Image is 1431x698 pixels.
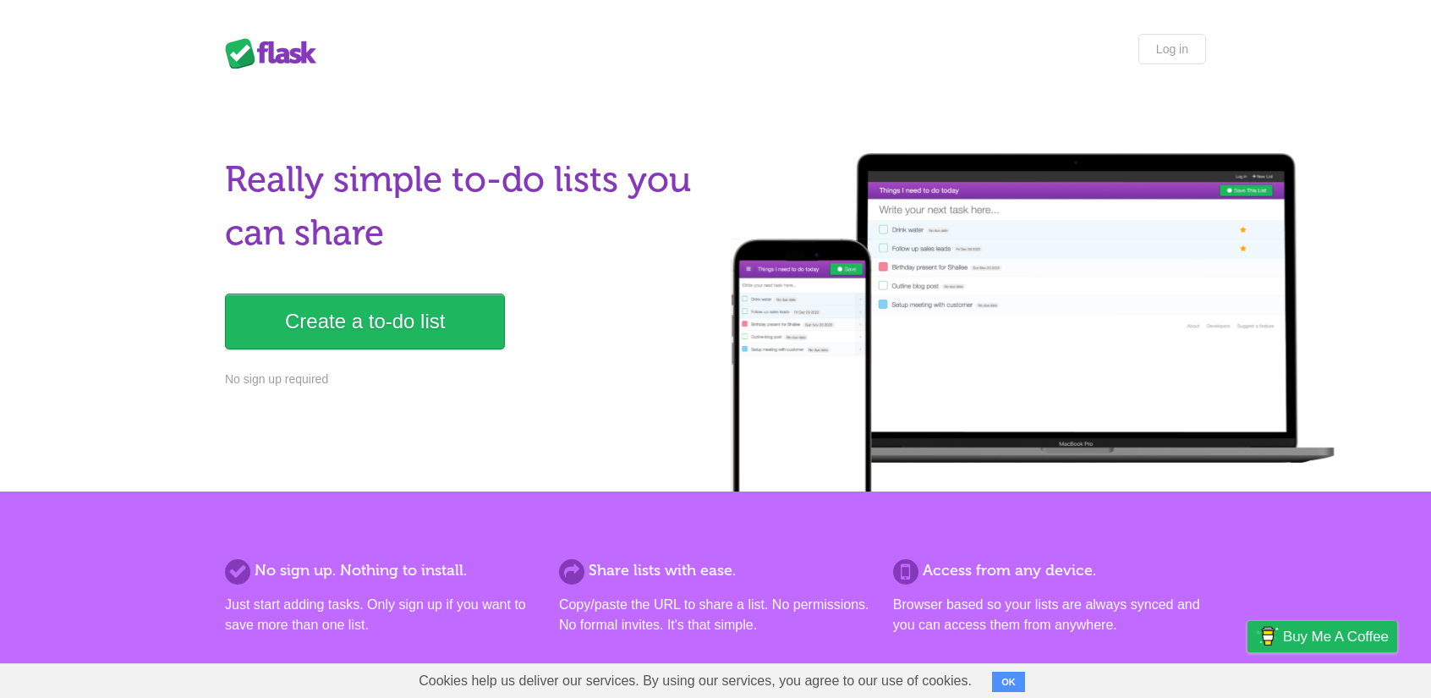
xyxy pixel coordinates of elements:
[1256,622,1279,651] img: Buy me a coffee
[225,371,705,388] p: No sign up required
[225,595,538,635] p: Just start adding tasks. Only sign up if you want to save more than one list.
[225,153,705,260] h1: Really simple to-do lists you can share
[1138,34,1206,64] a: Log in
[893,559,1206,582] h2: Access from any device.
[559,595,872,635] p: Copy/paste the URL to share a list. No permissions. No formal invites. It's that simple.
[1283,622,1389,651] span: Buy me a coffee
[893,595,1206,635] p: Browser based so your lists are always synced and you can access them from anywhere.
[1247,621,1397,652] a: Buy me a coffee
[402,664,989,698] span: Cookies help us deliver our services. By using our services, you agree to our use of cookies.
[559,559,872,582] h2: Share lists with ease.
[225,559,538,582] h2: No sign up. Nothing to install.
[225,38,326,69] div: Flask Lists
[992,672,1025,692] button: OK
[225,294,505,349] a: Create a to-do list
